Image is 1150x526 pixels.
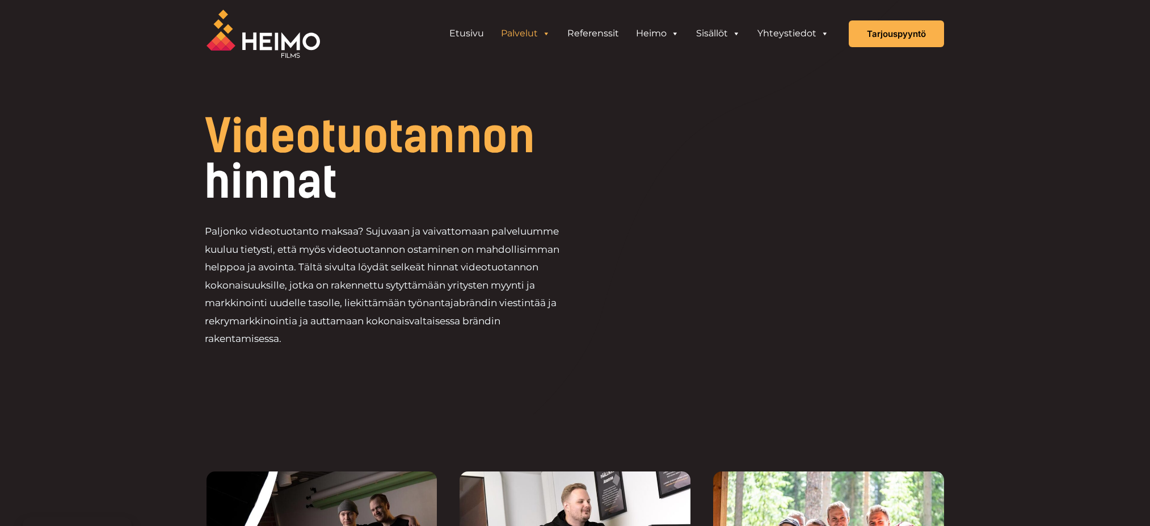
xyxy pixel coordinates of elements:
[627,22,688,45] a: Heimo
[205,223,575,348] p: Paljonko videotuotanto maksaa? Sujuvaan ja vaivattomaan palveluumme kuuluu tietysti, että myös vi...
[688,22,749,45] a: Sisällöt
[849,20,944,47] a: Tarjouspyyntö
[492,22,559,45] a: Palvelut
[207,10,320,58] img: Heimo Filmsin logo
[559,22,627,45] a: Referenssit
[205,114,652,204] h1: hinnat
[441,22,492,45] a: Etusivu
[749,22,837,45] a: Yhteystiedot
[205,109,535,164] span: Videotuotannon
[435,22,843,45] aside: Header Widget 1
